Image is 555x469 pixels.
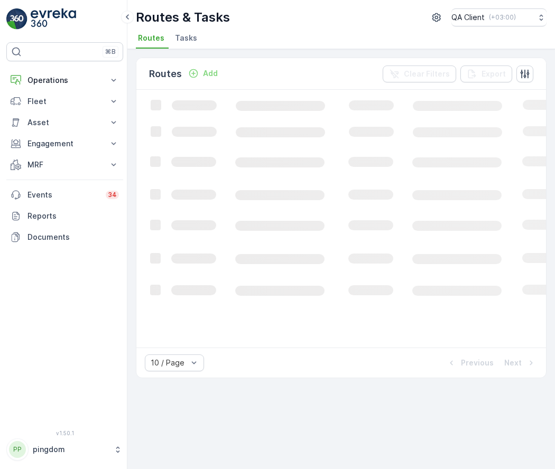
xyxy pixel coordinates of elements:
button: Operations [6,70,123,91]
p: Reports [27,211,119,221]
p: Fleet [27,96,102,107]
p: Operations [27,75,102,86]
p: 34 [108,191,117,199]
p: QA Client [451,12,485,23]
span: Tasks [175,33,197,43]
button: Asset [6,112,123,133]
button: Clear Filters [383,65,456,82]
button: QA Client(+03:00) [451,8,547,26]
span: Routes [138,33,164,43]
p: ( +03:00 ) [489,13,516,22]
button: Next [503,357,538,369]
p: Routes & Tasks [136,9,230,26]
img: logo [6,8,27,30]
p: Documents [27,232,119,242]
div: PP [9,441,26,458]
button: MRF [6,154,123,175]
p: Previous [461,358,494,368]
button: Engagement [6,133,123,154]
a: Reports [6,205,123,227]
button: Add [184,67,222,80]
p: Export [482,69,506,79]
p: ⌘B [105,48,116,56]
p: pingdom [33,444,108,455]
span: v 1.50.1 [6,430,123,436]
p: Events [27,190,99,200]
button: Fleet [6,91,123,112]
button: PPpingdom [6,438,123,461]
button: Export [460,65,512,82]
a: Documents [6,227,123,248]
p: MRF [27,160,102,170]
p: Next [504,358,522,368]
a: Events34 [6,184,123,205]
p: Routes [149,67,182,81]
p: Clear Filters [404,69,450,79]
p: Engagement [27,138,102,149]
p: Add [203,68,218,79]
button: Previous [445,357,495,369]
img: logo_light-DOdMpM7g.png [31,8,76,30]
p: Asset [27,117,102,128]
